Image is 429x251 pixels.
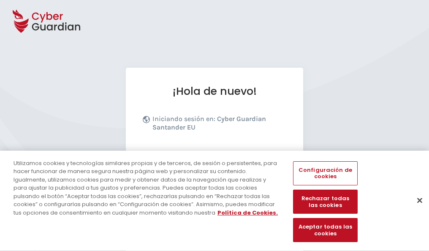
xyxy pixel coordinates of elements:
b: Cyber Guardian Santander EU [152,115,266,131]
button: Configuración de cookies, Abre el cuadro de diálogo del centro de preferencias. [293,161,357,185]
button: Aceptar todas las cookies [293,218,357,243]
p: Iniciando sesión en: [152,115,284,136]
a: Más información sobre su privacidad, se abre en una nueva pestaña [217,209,278,217]
button: Cerrar [410,191,429,210]
div: Utilizamos cookies y tecnologías similares propias y de terceros, de sesión o persistentes, para ... [14,159,280,217]
button: Rechazar todas las cookies [293,190,357,214]
h1: ¡Hola de nuevo! [143,85,286,98]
